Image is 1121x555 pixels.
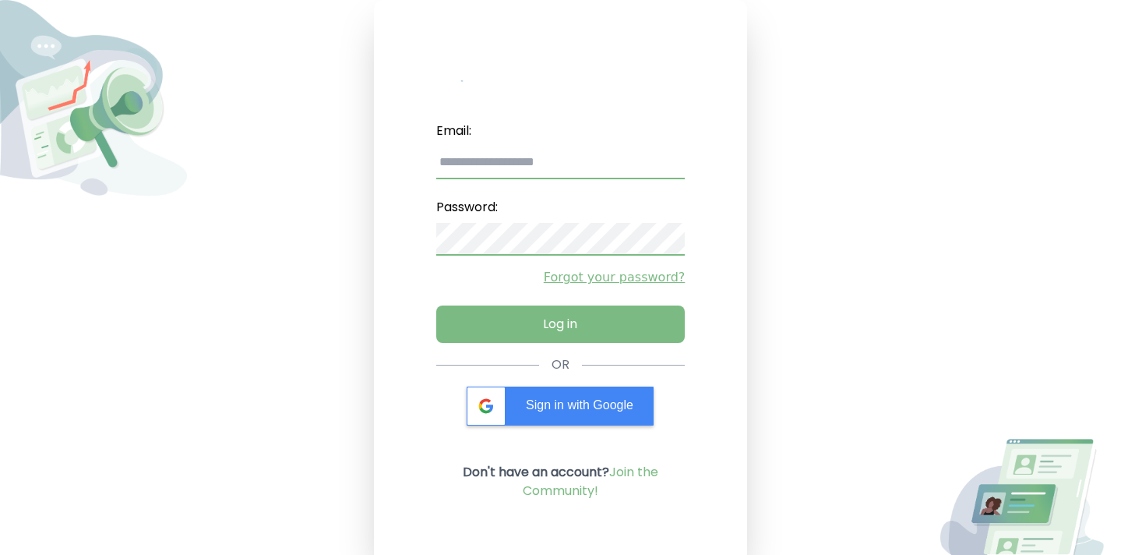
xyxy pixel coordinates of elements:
[436,306,686,343] button: Log in
[467,387,654,426] div: Sign in with Google
[436,192,686,223] label: Password:
[436,115,686,147] label: Email:
[552,355,569,374] div: OR
[436,268,686,287] a: Forgot your password?
[460,62,660,90] img: My Influency
[526,398,633,412] span: Sign in with Google
[436,463,686,500] p: Don't have an account?
[523,463,658,500] a: Join the Community!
